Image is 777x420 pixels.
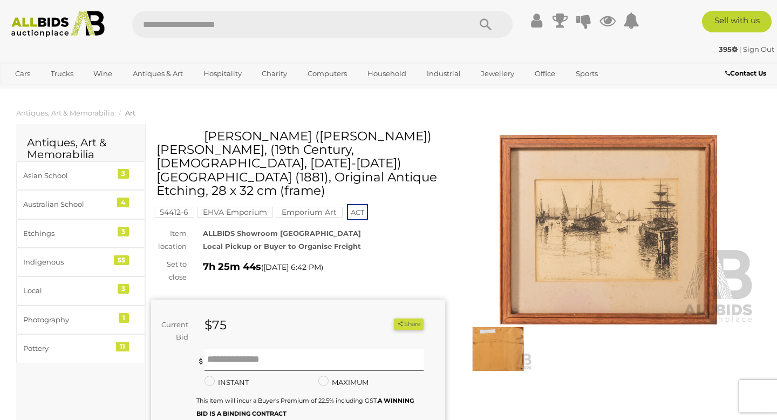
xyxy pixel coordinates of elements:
a: Office [528,65,562,83]
span: ( ) [261,263,323,272]
div: 55 [114,255,129,265]
a: Charity [255,65,294,83]
a: 54412-6 [154,208,194,216]
div: Etchings [23,227,112,240]
strong: $75 [205,317,227,333]
a: 395 [719,45,739,53]
a: [GEOGRAPHIC_DATA] [8,83,99,100]
a: Indigenous 55 [16,248,145,276]
a: Computers [301,65,354,83]
a: Household [360,65,413,83]
div: 4 [117,198,129,207]
a: Antiques & Art [126,65,190,83]
a: Wine [86,65,119,83]
span: [DATE] 6:42 PM [263,262,321,272]
strong: Local Pickup or Buyer to Organise Freight [203,242,361,250]
strong: 395 [719,45,738,53]
a: Industrial [420,65,468,83]
a: Emporium Art [276,208,343,216]
a: Contact Us [725,67,769,79]
img: William (Bell) Scott, (19th Century, Scottish, 1811-1890) Venice (1881), Original Antique Etching... [461,135,755,324]
div: 3 [118,169,129,179]
strong: ALLBIDS Showroom [GEOGRAPHIC_DATA] [203,229,361,238]
a: Art [125,109,135,117]
div: Australian School [23,198,112,211]
h1: [PERSON_NAME] ([PERSON_NAME]) [PERSON_NAME], (19th Century, [DEMOGRAPHIC_DATA], [DATE]-[DATE]) [G... [156,130,442,198]
div: Pottery [23,342,112,355]
div: 1 [119,313,129,323]
strong: 7h 25m 44s [203,261,261,273]
a: Asian School 3 [16,161,145,190]
a: Cars [8,65,37,83]
div: 3 [118,284,129,294]
div: 3 [118,227,129,236]
div: 11 [116,342,129,351]
div: Asian School [23,170,112,182]
a: Australian School 4 [16,190,145,219]
img: Allbids.com.au [6,11,111,37]
b: Contact Us [725,69,766,77]
button: Share [394,319,424,330]
div: Set to close [143,258,195,283]
span: ACT [347,204,368,220]
a: EHVA Emporium [197,208,273,216]
a: Antiques, Art & Memorabilia [16,109,114,117]
mark: EHVA Emporium [197,207,273,218]
span: | [739,45,741,53]
button: Search [459,11,513,38]
label: INSTANT [205,376,249,389]
mark: 54412-6 [154,207,194,218]
a: Hospitality [196,65,249,83]
a: Trucks [44,65,80,83]
a: Etchings 3 [16,219,145,248]
a: Local 3 [16,276,145,305]
a: Pottery 11 [16,334,145,363]
li: Unwatch this item [381,319,392,330]
div: Item location [143,227,195,253]
small: This Item will incur a Buyer's Premium of 22.5% including GST. [196,397,414,417]
mark: Emporium Art [276,207,343,218]
div: Indigenous [23,256,112,268]
h2: Antiques, Art & Memorabilia [27,137,134,160]
div: Photography [23,314,112,326]
div: Current Bid [151,319,196,344]
a: Sports [569,65,605,83]
b: A WINNING BID IS A BINDING CONTRACT [196,397,414,417]
img: William (Bell) Scott, (19th Century, Scottish, 1811-1890) Venice (1881), Original Antique Etching... [464,327,532,371]
a: Photography 1 [16,306,145,334]
a: Sell with us [702,11,772,32]
div: Local [23,284,112,297]
a: Sign Out [743,45,774,53]
label: MAXIMUM [318,376,369,389]
a: Jewellery [474,65,521,83]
